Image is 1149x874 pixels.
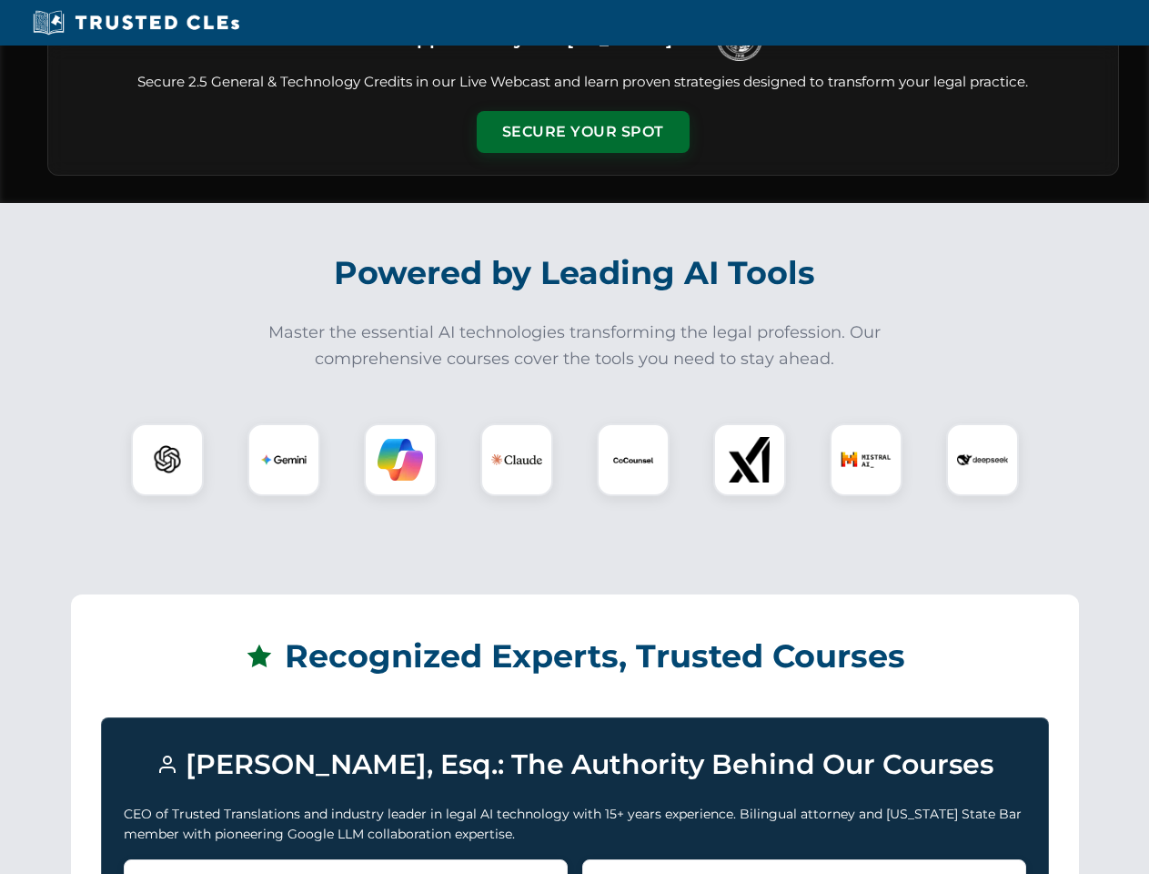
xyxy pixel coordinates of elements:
[71,241,1079,305] h2: Powered by Leading AI Tools
[610,437,656,483] img: CoCounsel Logo
[364,423,437,496] div: Copilot
[261,437,307,483] img: Gemini Logo
[131,423,204,496] div: ChatGPT
[257,320,893,372] p: Master the essential AI technologies transforming the legal profession. Our comprehensive courses...
[713,423,786,496] div: xAI
[101,625,1049,688] h2: Recognized Experts, Trusted Courses
[480,423,553,496] div: Claude
[841,434,892,485] img: Mistral AI Logo
[124,804,1026,845] p: CEO of Trusted Translations and industry leader in legal AI technology with 15+ years experience....
[141,433,194,486] img: ChatGPT Logo
[124,740,1026,789] h3: [PERSON_NAME], Esq.: The Authority Behind Our Courses
[830,423,902,496] div: Mistral AI
[247,423,320,496] div: Gemini
[946,423,1019,496] div: DeepSeek
[378,437,423,483] img: Copilot Logo
[477,111,690,153] button: Secure Your Spot
[957,434,1008,485] img: DeepSeek Logo
[491,434,542,485] img: Claude Logo
[727,437,772,483] img: xAI Logo
[70,72,1096,93] p: Secure 2.5 General & Technology Credits in our Live Webcast and learn proven strategies designed ...
[597,423,670,496] div: CoCounsel
[27,9,245,36] img: Trusted CLEs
